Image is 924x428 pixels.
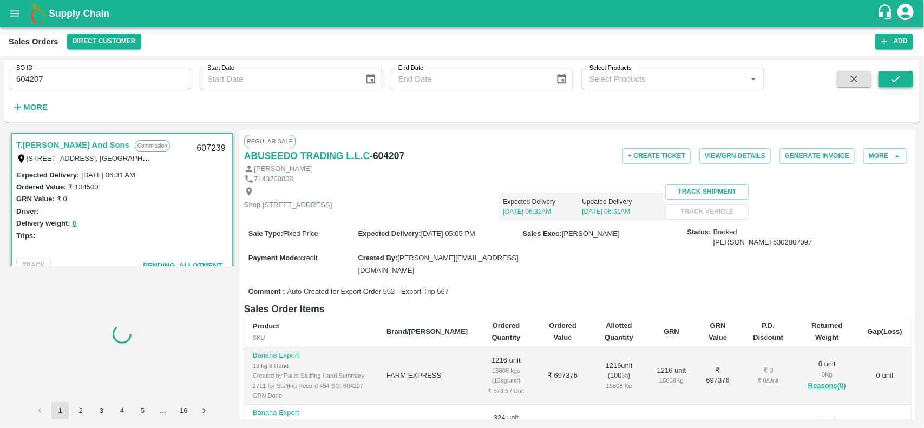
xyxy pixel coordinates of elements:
[16,183,66,191] label: Ordered Value:
[863,148,907,164] button: More
[485,386,527,396] div: ₹ 573.5 / Unit
[23,103,48,111] strong: More
[378,347,476,405] td: FARM EXPRESS
[536,347,590,405] td: ₹ 697376
[253,361,369,371] div: 13 kg 8 Hand
[485,366,527,386] div: 15808 kgs (13kg/unit)
[552,69,572,89] button: Choose date
[9,69,191,89] input: Enter SO ID
[135,140,170,152] p: Commission
[248,229,283,238] label: Sale Type :
[598,361,639,391] div: 1216 unit ( 100 %)
[398,64,423,73] label: End Date
[713,238,812,248] div: [PERSON_NAME] 6302807097
[49,8,109,19] b: Supply Chain
[622,148,691,164] button: + Create Ticket
[750,366,787,376] div: ₹ 0
[41,207,43,215] label: -
[421,229,475,238] span: [DATE] 05:05 PM
[27,154,355,162] label: [STREET_ADDRESS], [GEOGRAPHIC_DATA], [GEOGRAPHIC_DATA], 221007, [GEOGRAPHIC_DATA]
[877,4,896,23] div: customer-support
[175,402,192,419] button: Go to page 16
[868,327,902,335] b: Gap(Loss)
[113,402,130,419] button: Go to page 4
[585,72,743,86] input: Select Products
[746,72,761,86] button: Open
[253,333,369,343] div: SKU
[523,229,562,238] label: Sales Exec :
[300,254,318,262] span: credit
[248,254,300,262] label: Payment Mode :
[370,148,404,163] h6: - 604207
[687,227,711,238] label: Status:
[254,174,293,185] p: 7143200808
[665,184,749,200] button: Track Shipment
[253,371,369,391] div: Created by Pallet Stuffing Hand Summary 2711 for Stuffing Record 454 SO: 604207
[29,402,214,419] nav: pagination navigation
[244,148,370,163] h6: ABUSEEDO TRADING L.L.C
[200,69,356,89] input: Start Date
[582,197,661,207] p: Updated Delivery
[699,148,771,164] button: ViewGRN Details
[16,138,129,152] a: T.[PERSON_NAME] And Sons
[73,218,76,230] button: 0
[859,347,911,405] td: 0 unit
[287,287,449,297] span: Auto Created for Export Order 552 - Export Trip 567
[709,321,727,341] b: GRN Value
[154,406,172,416] div: …
[589,64,632,73] label: Select Products
[16,64,32,73] label: SO ID
[253,418,369,427] div: 13 kg CL
[27,3,49,24] img: logo
[134,402,151,419] button: Go to page 5
[358,254,397,262] label: Created By :
[804,359,850,392] div: 0 unit
[49,6,877,21] a: Supply Chain
[358,229,421,238] label: Expected Delivery :
[244,200,332,210] p: Shop [STREET_ADDRESS]
[361,69,381,89] button: Choose date
[253,408,369,418] p: Banana Export
[16,171,79,179] label: Expected Delivery :
[9,35,58,49] div: Sales Orders
[253,351,369,361] p: Banana Export
[358,254,518,274] span: [PERSON_NAME][EMAIL_ADDRESS][DOMAIN_NAME]
[804,380,850,392] button: Reasons(0)
[253,391,369,400] div: GRN Done
[190,136,232,161] div: 607239
[657,366,686,386] div: 1216 unit
[51,402,69,419] button: page 1
[598,381,639,391] div: 15808 Kg
[896,2,915,25] div: account of current user
[283,229,318,238] span: Fixed Price
[16,232,35,240] label: Trips:
[811,321,842,341] b: Returned Weight
[57,195,67,203] label: ₹ 0
[753,321,783,341] b: P.D. Discount
[386,327,468,335] b: Brand/[PERSON_NAME]
[72,402,89,419] button: Go to page 2
[391,69,547,89] input: End Date
[67,34,141,49] button: Select DC
[81,171,135,179] label: [DATE] 06:31 AM
[16,219,70,227] label: Delivery weight:
[248,287,285,297] label: Comment :
[16,195,55,203] label: GRN Value:
[503,207,582,216] p: [DATE] 06:31AM
[779,148,855,164] button: Generate Invoice
[582,207,661,216] p: [DATE] 06:31AM
[195,402,213,419] button: Go to next page
[713,227,812,247] span: Booked
[254,164,312,174] p: [PERSON_NAME]
[244,135,296,148] span: Regular Sale
[657,376,686,385] div: 15808 Kg
[244,301,911,317] h6: Sales Order Items
[16,207,39,215] label: Driver:
[694,347,741,405] td: ₹ 697376
[492,321,521,341] b: Ordered Quantity
[503,197,582,207] p: Expected Delivery
[93,402,110,419] button: Go to page 3
[664,327,679,335] b: GRN
[804,370,850,379] div: 0 Kg
[207,64,234,73] label: Start Date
